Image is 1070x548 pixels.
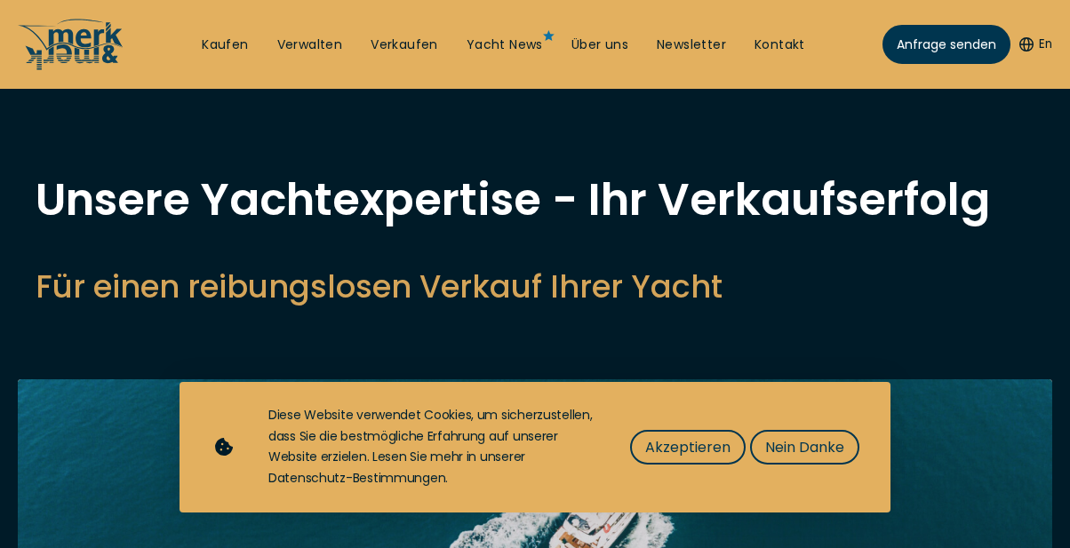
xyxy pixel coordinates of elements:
button: Akzeptieren [630,430,746,465]
a: Kontakt [755,36,805,54]
a: Verkaufen [371,36,438,54]
span: Anfrage senden [897,36,996,54]
h2: Für einen reibungslosen Verkauf Ihrer Yacht [36,265,1034,308]
span: Akzeptieren [645,436,731,458]
button: En [1019,36,1052,53]
h1: Unsere Yachtexpertise - Ihr Verkaufserfolg [36,178,1034,222]
a: Verwalten [277,36,343,54]
button: Nein Danke [750,430,859,465]
div: Diese Website verwendet Cookies, um sicherzustellen, dass Sie die bestmögliche Erfahrung auf unse... [268,405,595,489]
a: Anfrage senden [882,25,1010,64]
a: Über uns [571,36,628,54]
a: Newsletter [657,36,726,54]
span: Nein Danke [765,436,844,458]
a: Datenschutz-Bestimmungen [268,469,445,487]
a: Yacht News [467,36,543,54]
a: Kaufen [202,36,248,54]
